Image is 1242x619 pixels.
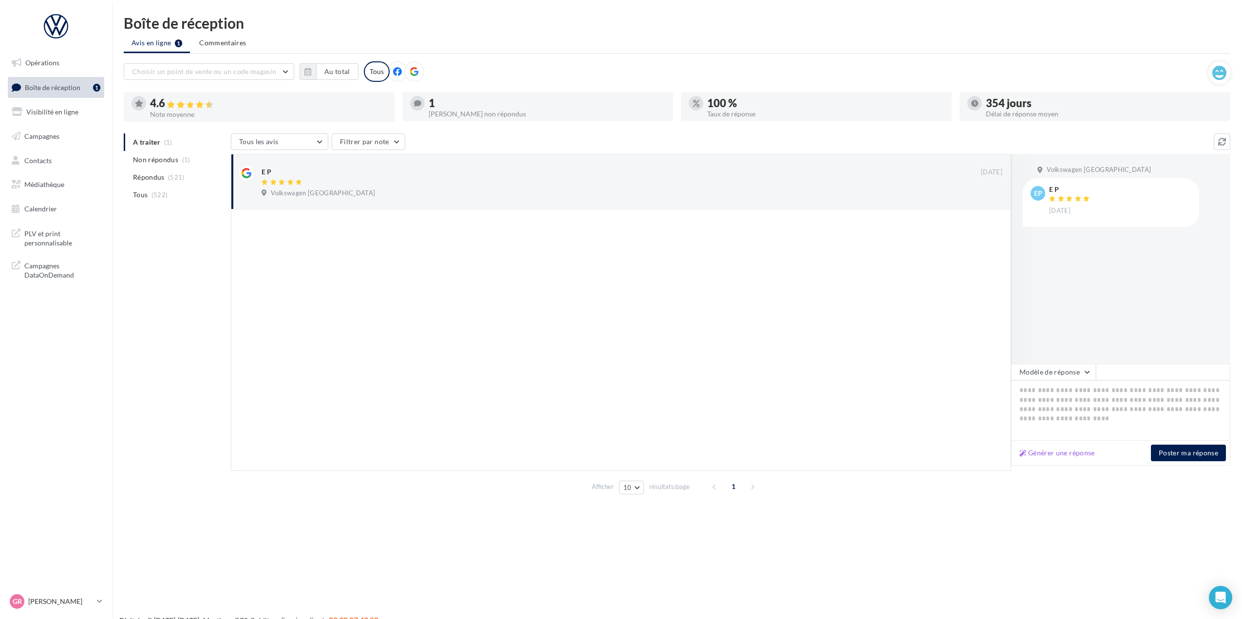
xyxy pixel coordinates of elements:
span: [DATE] [981,168,1002,177]
div: 100 % [707,98,944,109]
div: E P [1049,186,1092,193]
div: 1 [429,98,665,109]
span: (521) [168,173,185,181]
span: Campagnes [24,132,59,140]
a: Boîte de réception1 [6,77,106,98]
div: 4.6 [150,98,387,109]
span: Tous [133,190,148,200]
span: Médiathèque [24,180,64,188]
button: Au total [300,63,358,80]
a: Médiathèque [6,174,106,195]
span: Choisir un point de vente ou un code magasin [132,67,276,75]
span: 1 [726,479,741,494]
a: Visibilité en ligne [6,102,106,122]
span: Gr [13,597,22,606]
span: PLV et print personnalisable [24,227,100,248]
a: Campagnes [6,126,106,147]
button: Modèle de réponse [1011,364,1096,380]
a: Campagnes DataOnDemand [6,255,106,284]
div: Note moyenne [150,111,387,118]
a: Opérations [6,53,106,73]
span: Volkswagen [GEOGRAPHIC_DATA] [271,189,375,198]
span: [DATE] [1049,206,1071,215]
a: PLV et print personnalisable [6,223,106,252]
span: 10 [623,484,632,491]
button: Au total [316,63,358,80]
span: (522) [151,191,168,199]
span: résultats/page [649,482,690,491]
span: Non répondus [133,155,178,165]
button: Générer une réponse [1016,447,1099,459]
span: Campagnes DataOnDemand [24,259,100,280]
span: Contacts [24,156,52,164]
span: Boîte de réception [25,83,80,91]
p: [PERSON_NAME] [28,597,93,606]
a: Gr [PERSON_NAME] [8,592,104,611]
div: Tous [364,61,390,82]
span: Calendrier [24,205,57,213]
span: Opérations [25,58,59,67]
span: Commentaires [199,38,246,48]
button: Poster ma réponse [1151,445,1226,461]
div: Boîte de réception [124,16,1230,30]
button: Choisir un point de vente ou un code magasin [124,63,294,80]
div: [PERSON_NAME] non répondus [429,111,665,117]
span: (1) [182,156,190,164]
span: Répondus [133,172,165,182]
span: Visibilité en ligne [26,108,78,116]
button: Tous les avis [231,133,328,150]
a: Calendrier [6,199,106,219]
div: Open Intercom Messenger [1209,586,1232,609]
div: 354 jours [986,98,1223,109]
a: Contacts [6,150,106,171]
span: Tous les avis [239,137,279,146]
div: E P [262,167,271,177]
div: 1 [93,84,100,92]
button: Filtrer par note [332,133,405,150]
span: Volkswagen [GEOGRAPHIC_DATA] [1047,166,1151,174]
div: Taux de réponse [707,111,944,117]
span: Afficher [592,482,614,491]
div: Délai de réponse moyen [986,111,1223,117]
button: 10 [619,481,644,494]
span: EP [1034,188,1042,198]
